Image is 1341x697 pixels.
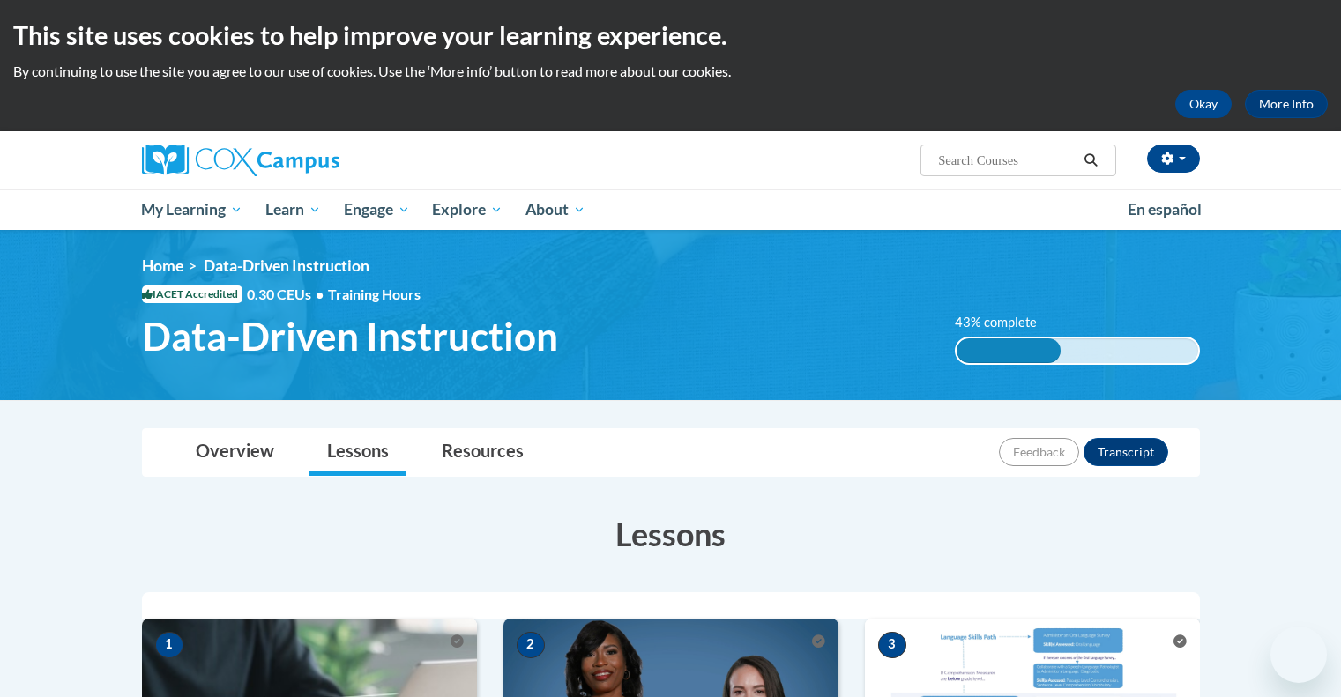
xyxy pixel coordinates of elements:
[1175,90,1232,118] button: Okay
[878,632,906,658] span: 3
[142,256,183,275] a: Home
[421,189,514,230] a: Explore
[130,189,255,230] a: My Learning
[265,199,321,220] span: Learn
[142,145,339,176] img: Cox Campus
[316,285,324,302] span: •
[1245,90,1328,118] a: More Info
[13,18,1328,53] h2: This site uses cookies to help improve your learning experience.
[514,189,597,230] a: About
[955,313,1056,332] label: 43% complete
[247,285,328,304] span: 0.30 CEUs
[141,199,242,220] span: My Learning
[13,62,1328,81] p: By continuing to use the site you agree to our use of cookies. Use the ‘More info’ button to read...
[525,199,585,220] span: About
[1128,200,1202,219] span: En español
[332,189,421,230] a: Engage
[254,189,332,230] a: Learn
[1084,438,1168,466] button: Transcript
[936,150,1077,171] input: Search Courses
[115,189,1226,230] div: Main menu
[1270,627,1327,683] iframe: Button to launch messaging window
[204,256,369,275] span: Data-Driven Instruction
[1077,150,1104,171] button: Search
[517,632,545,658] span: 2
[344,199,410,220] span: Engage
[957,338,1061,363] div: 43% complete
[309,429,406,476] a: Lessons
[1083,154,1099,167] i: 
[155,632,183,658] span: 1
[1147,145,1200,173] button: Account Settings
[432,199,503,220] span: Explore
[178,429,292,476] a: Overview
[142,145,477,176] a: Cox Campus
[142,313,558,360] span: Data-Driven Instruction
[142,512,1200,556] h3: Lessons
[142,285,242,303] span: IACET Accredited
[1116,191,1213,228] a: En español
[328,285,421,302] span: Training Hours
[999,438,1079,466] button: Feedback
[424,429,541,476] a: Resources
